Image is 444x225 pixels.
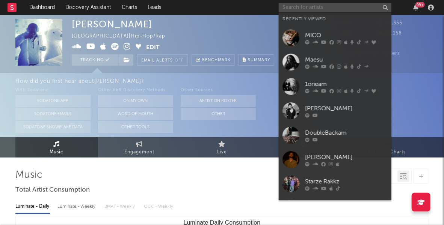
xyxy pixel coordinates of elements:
[124,148,154,157] span: Engagement
[15,200,50,213] div: Luminate - Daily
[15,137,98,157] a: Music
[217,148,227,157] span: Live
[15,86,91,95] div: With Sodatone
[263,137,346,157] a: Audience
[279,3,391,12] input: Search for artists
[239,54,274,66] button: Summary
[279,123,391,147] a: DoubleBackam
[72,19,152,30] div: [PERSON_NAME]
[279,147,391,172] a: [PERSON_NAME]
[377,31,402,36] span: 18,158
[181,86,256,95] div: Other Sources
[305,55,388,64] div: Maesu
[15,77,444,86] div: How did you first hear about [PERSON_NAME] ?
[15,186,90,195] span: Total Artist Consumption
[279,25,391,50] a: MICO
[415,2,425,7] div: 99 +
[248,58,270,62] span: Summary
[279,50,391,74] a: Maesu
[305,79,388,88] div: 1oneam
[15,95,91,107] button: Sodatone App
[98,108,173,120] button: Word Of Mouth
[279,74,391,99] a: 1oneam
[305,177,388,186] div: Starze Rakkz
[202,56,231,65] span: Benchmark
[305,153,388,162] div: [PERSON_NAME]
[181,108,256,120] button: Other
[137,54,188,66] button: Email AlertsOff
[305,104,388,113] div: [PERSON_NAME]
[98,121,173,133] button: Other Tools
[192,54,235,66] a: Benchmark
[413,4,418,10] button: 99+
[98,86,173,95] div: Other A&R Discovery Methods
[50,148,64,157] span: Music
[181,95,256,107] button: Artist on Roster
[72,54,119,66] button: Tracking
[181,137,263,157] a: Live
[305,31,388,40] div: MICO
[279,172,391,196] a: Starze Rakkz
[15,121,91,133] button: Sodatone Snowflake Data
[279,196,391,220] a: Vock9ine
[146,43,160,52] button: Edit
[15,108,91,120] button: Sodatone Emails
[98,95,173,107] button: On My Own
[98,137,181,157] a: Engagement
[72,32,174,41] div: [GEOGRAPHIC_DATA] | Hip-Hop/Rap
[175,58,184,63] em: Off
[57,200,97,213] div: Luminate - Weekly
[305,128,388,137] div: DoubleBackam
[279,99,391,123] a: [PERSON_NAME]
[282,15,388,24] div: Recently Viewed
[377,21,403,25] span: 38,355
